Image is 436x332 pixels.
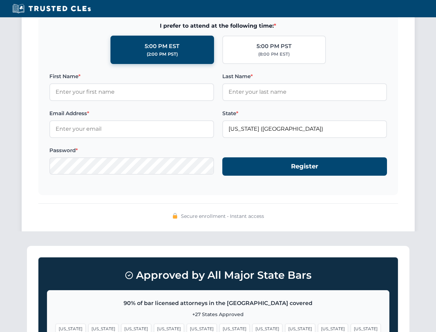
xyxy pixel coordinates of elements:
[258,51,290,58] div: (8:00 PM EST)
[181,212,264,220] span: Secure enrollment • Instant access
[256,42,292,51] div: 5:00 PM PST
[49,21,387,30] span: I prefer to attend at the following time:
[222,109,387,118] label: State
[10,3,93,14] img: Trusted CLEs
[49,146,214,155] label: Password
[49,72,214,81] label: First Name
[222,157,387,176] button: Register
[222,120,387,138] input: Florida (FL)
[147,51,178,58] div: (2:00 PM PST)
[222,72,387,81] label: Last Name
[49,109,214,118] label: Email Address
[49,83,214,101] input: Enter your first name
[56,299,381,308] p: 90% of bar licensed attorneys in the [GEOGRAPHIC_DATA] covered
[49,120,214,138] input: Enter your email
[222,83,387,101] input: Enter your last name
[47,266,389,285] h3: Approved by All Major State Bars
[56,311,381,318] p: +27 States Approved
[172,213,178,219] img: 🔒
[145,42,180,51] div: 5:00 PM EST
